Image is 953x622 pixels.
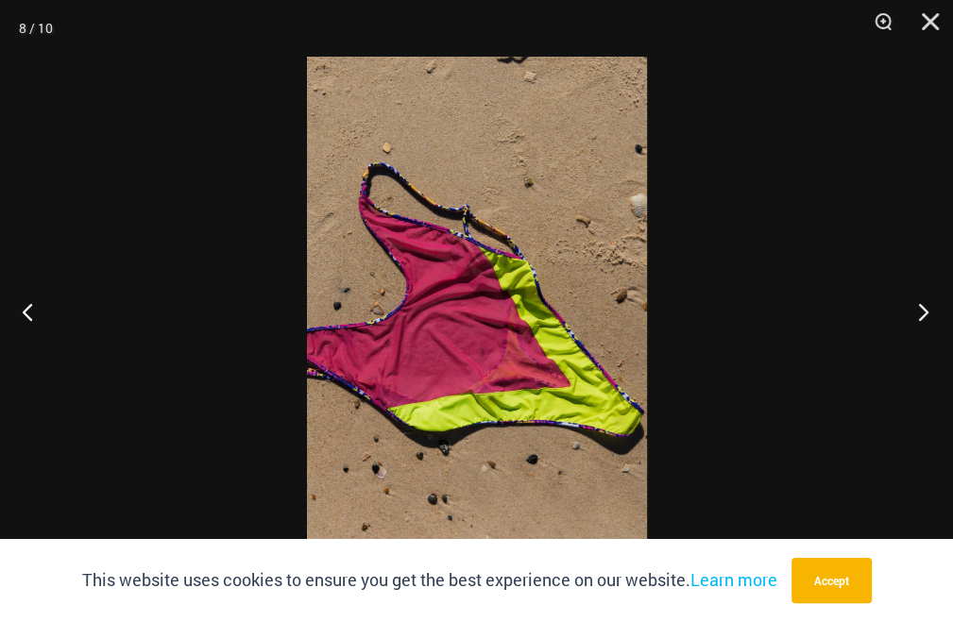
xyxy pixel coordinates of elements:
[19,14,53,42] div: 8 / 10
[690,568,777,591] a: Learn more
[882,264,953,359] button: Next
[307,57,647,565] img: Coastal Bliss Leopard Sunset 827 One Piece Monokini 11
[82,566,777,595] p: This website uses cookies to ensure you get the best experience on our website.
[791,558,872,603] button: Accept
